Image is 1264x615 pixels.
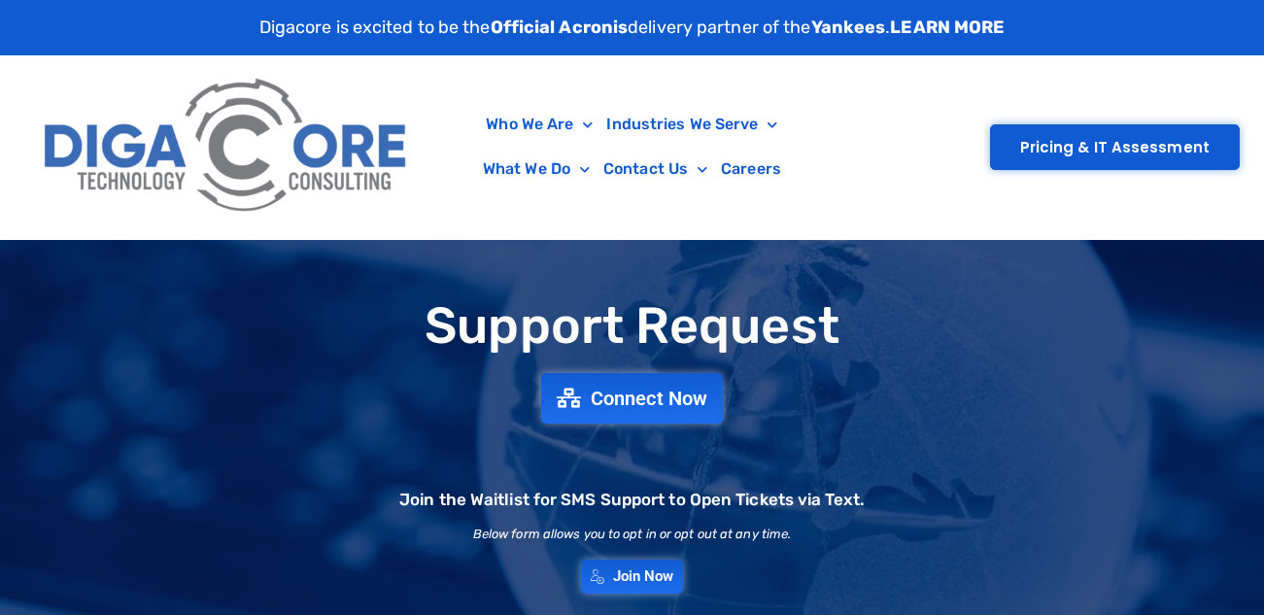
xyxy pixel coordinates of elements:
a: Industries We Serve [599,102,784,147]
a: Who We Are [479,102,599,147]
a: Pricing & IT Assessment [990,124,1240,170]
p: Digacore is excited to be the delivery partner of the . [259,15,1006,41]
img: Digacore Logo [34,65,420,229]
h2: Join the Waitlist for SMS Support to Open Tickets via Text. [399,492,865,508]
a: Join Now [581,560,684,594]
a: Contact Us [597,147,714,191]
h2: Below form allows you to opt in or opt out at any time. [473,528,792,540]
strong: Yankees [811,17,886,38]
a: Connect Now [541,373,723,424]
span: Connect Now [591,389,707,408]
span: Pricing & IT Assessment [1020,140,1210,154]
span: Join Now [613,569,674,584]
a: LEARN MORE [890,17,1005,38]
strong: Official Acronis [491,17,629,38]
nav: Menu [429,102,835,191]
a: Careers [714,147,788,191]
a: What We Do [476,147,597,191]
h1: Support Request [10,298,1254,354]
